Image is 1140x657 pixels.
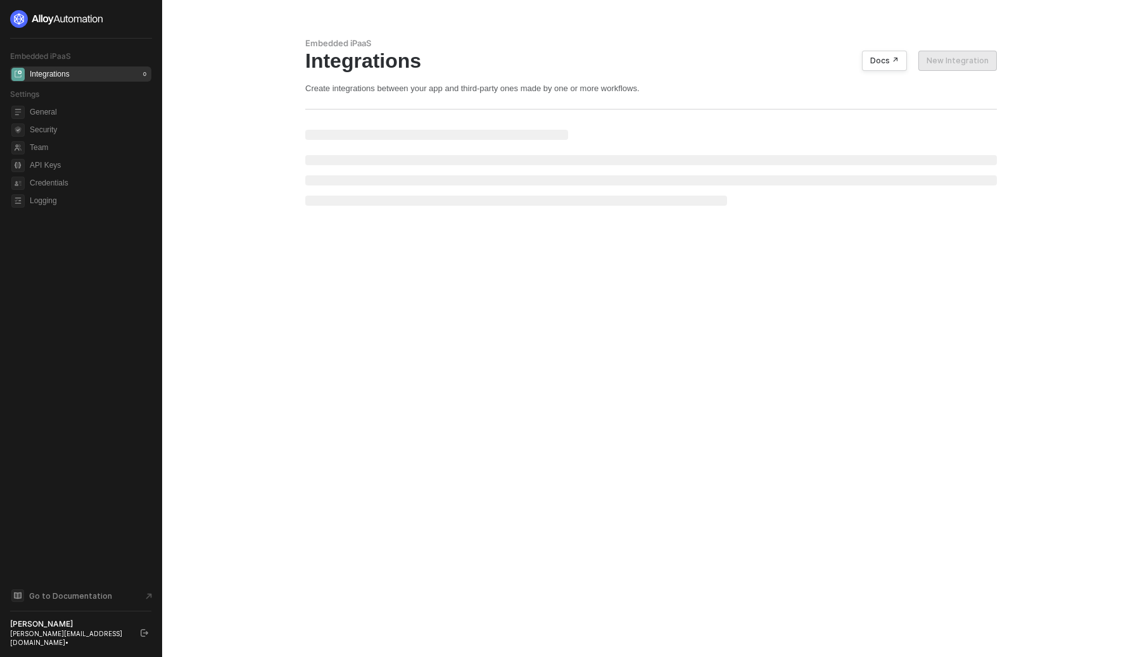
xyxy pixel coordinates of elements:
[11,159,25,172] span: api-key
[30,140,149,155] span: Team
[30,69,70,80] div: Integrations
[10,588,152,603] a: Knowledge Base
[11,141,25,154] span: team
[30,122,149,137] span: Security
[305,83,997,94] div: Create integrations between your app and third-party ones made by one or more workflows.
[30,193,149,208] span: Logging
[305,49,997,73] div: Integrations
[870,56,899,66] div: Docs ↗
[918,51,997,71] button: New Integration
[11,177,25,190] span: credentials
[142,590,155,603] span: document-arrow
[30,158,149,173] span: API Keys
[10,619,129,629] div: [PERSON_NAME]
[11,123,25,137] span: security
[862,51,907,71] button: Docs ↗
[11,106,25,119] span: general
[11,68,25,81] span: integrations
[10,10,151,28] a: logo
[10,51,71,61] span: Embedded iPaaS
[10,629,129,647] div: [PERSON_NAME][EMAIL_ADDRESS][DOMAIN_NAME] •
[141,629,148,637] span: logout
[10,89,39,99] span: Settings
[305,38,997,49] div: Embedded iPaaS
[10,10,104,28] img: logo
[141,69,149,79] div: 0
[11,194,25,208] span: logging
[30,104,149,120] span: General
[11,589,24,602] span: documentation
[29,591,112,601] span: Go to Documentation
[30,175,149,191] span: Credentials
